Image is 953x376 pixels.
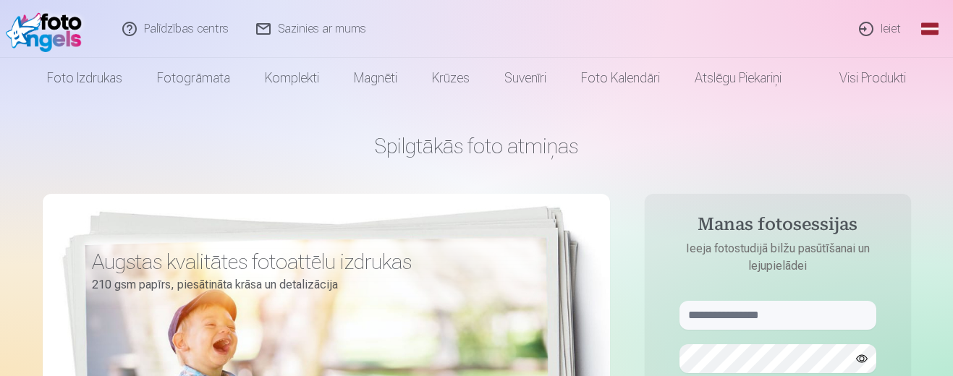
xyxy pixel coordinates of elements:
a: Atslēgu piekariņi [677,58,799,98]
img: /fa1 [6,6,89,52]
p: 210 gsm papīrs, piesātināta krāsa un detalizācija [92,275,532,295]
a: Visi produkti [799,58,923,98]
h1: Spilgtākās foto atmiņas [43,133,911,159]
h3: Augstas kvalitātes fotoattēlu izdrukas [92,249,532,275]
a: Magnēti [336,58,415,98]
a: Foto kalendāri [564,58,677,98]
a: Foto izdrukas [30,58,140,98]
a: Krūzes [415,58,487,98]
a: Komplekti [247,58,336,98]
a: Suvenīri [487,58,564,98]
h4: Manas fotosessijas [665,214,891,240]
p: Ieeja fotostudijā bilžu pasūtīšanai un lejupielādei [665,240,891,275]
a: Fotogrāmata [140,58,247,98]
